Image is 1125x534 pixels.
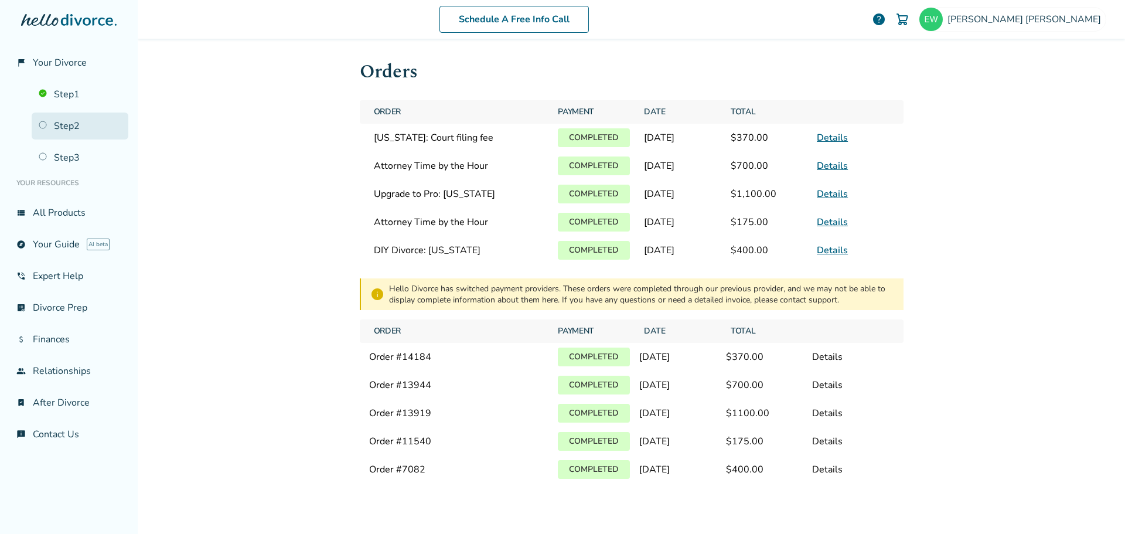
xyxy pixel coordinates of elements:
span: group [16,366,26,376]
span: Payment [553,319,635,343]
span: explore [16,240,26,249]
p: Completed [558,157,630,175]
span: attach_money [16,335,26,344]
span: AI beta [87,239,110,250]
a: exploreYour GuideAI beta [9,231,128,258]
span: $370.00 [726,127,807,149]
div: Details [812,351,894,363]
span: info [370,287,384,301]
a: phone_in_talkExpert Help [9,263,128,290]
span: Date [639,319,721,343]
div: [DATE] [639,379,721,392]
span: [DATE] [639,211,721,233]
p: Completed [558,376,630,394]
p: Completed [558,241,630,260]
p: Completed [558,128,630,147]
div: Order # 14184 [369,351,549,363]
a: chat_infoContact Us [9,421,128,448]
div: Order # 13944 [369,379,549,392]
div: $ 700.00 [726,379,807,392]
a: attach_moneyFinances [9,326,128,353]
a: help [872,12,886,26]
span: Date [639,100,721,124]
a: Step3 [32,144,128,171]
a: Details [817,188,848,200]
span: Total [726,319,807,343]
span: Total [726,100,807,124]
div: $ 175.00 [726,435,807,448]
div: $ 400.00 [726,463,807,476]
a: flag_2Your Divorce [9,49,128,76]
span: [PERSON_NAME] [PERSON_NAME] [947,13,1106,26]
a: Details [817,216,848,229]
span: chat_info [16,430,26,439]
p: Completed [558,185,630,203]
a: Details [817,131,848,144]
img: Cart [895,12,909,26]
a: bookmark_checkAfter Divorce [9,389,128,416]
div: $ 370.00 [726,351,807,363]
span: Payment [553,100,635,124]
a: Step1 [32,81,128,108]
span: [US_STATE]: Court filing fee [374,131,544,144]
span: flag_2 [16,58,26,67]
a: Schedule A Free Info Call [439,6,589,33]
iframe: Chat Widget [1066,478,1125,534]
span: $1,100.00 [726,183,807,205]
span: Order [369,319,549,343]
div: Order # 7082 [369,463,549,476]
span: [DATE] [639,239,721,261]
span: phone_in_talk [16,271,26,281]
p: Completed [558,213,630,232]
span: Attorney Time by the Hour [374,216,544,229]
div: [DATE] [639,435,721,448]
p: Completed [558,348,630,366]
span: DIY Divorce: [US_STATE] [374,244,544,257]
span: [DATE] [639,183,721,205]
img: hickory12885@gmail.com [919,8,943,31]
li: Your Resources [9,171,128,195]
span: $700.00 [726,155,807,177]
span: [DATE] [639,155,721,177]
span: Your Divorce [33,56,87,69]
div: Details [812,379,894,392]
span: bookmark_check [16,398,26,407]
span: $175.00 [726,211,807,233]
div: Details [812,407,894,420]
div: Details [812,435,894,448]
span: Upgrade to Pro: [US_STATE] [374,188,544,200]
p: Completed [558,432,630,451]
div: [DATE] [639,351,721,363]
h1: Orders [360,57,904,86]
div: [DATE] [639,463,721,476]
div: [DATE] [639,407,721,420]
a: Step2 [32,113,128,140]
a: groupRelationships [9,358,128,385]
span: view_list [16,208,26,217]
p: Completed [558,404,630,423]
span: [DATE] [639,127,721,149]
div: Order # 13919 [369,407,549,420]
span: Order [369,100,549,124]
span: list_alt_check [16,303,26,312]
a: Details [817,244,848,257]
span: Attorney Time by the Hour [374,159,544,172]
a: Details [817,159,848,172]
a: view_listAll Products [9,199,128,226]
div: $ 1100.00 [726,407,807,420]
span: $400.00 [726,239,807,261]
div: Hello Divorce has switched payment providers. These orders were completed through our previous pr... [389,283,894,305]
p: Completed [558,460,630,479]
div: Order # 11540 [369,435,549,448]
a: list_alt_checkDivorce Prep [9,294,128,321]
div: Details [812,463,894,476]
